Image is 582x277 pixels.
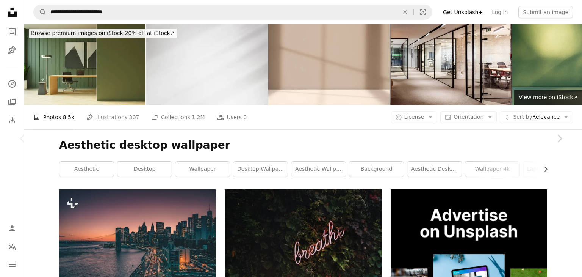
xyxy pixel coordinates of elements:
a: aesthetic [59,162,114,177]
img: White backdrop [146,24,268,105]
button: Sort byRelevance [500,111,573,123]
a: Breathe neon signage [225,238,381,245]
span: 307 [129,113,139,121]
button: Orientation [440,111,497,123]
a: wallpaper [175,162,230,177]
span: Sort by [513,114,532,120]
a: Explore [5,76,20,91]
button: Search Unsplash [34,5,47,19]
a: Log in / Sign up [5,221,20,236]
button: Language [5,239,20,254]
a: Users 0 [217,105,247,129]
button: Clear [397,5,413,19]
a: Next [537,102,582,175]
span: Orientation [454,114,483,120]
a: aesthetic wallpaper [291,162,346,177]
button: License [391,111,438,123]
img: Background Beige Wall Studio with Shadow Leaves, light Cement floor Surface Texture Background,Em... [268,24,390,105]
a: Browse premium images on iStock|20% off at iStock↗ [24,24,181,42]
a: background [349,162,404,177]
span: Browse premium images on iStock | [31,30,125,36]
a: The Manhattan Bridge in the evening, USA [59,238,216,245]
button: Menu [5,257,20,272]
span: View more on iStock ↗ [519,94,577,100]
a: aesthetic desktop [407,162,462,177]
a: Collections [5,94,20,110]
a: Collections 1.2M [151,105,205,129]
img: luxury green wall boss room and meeting room [24,24,145,105]
h1: Aesthetic desktop wallpaper [59,138,547,152]
span: 0 [243,113,247,121]
img: Large open space business office interior [390,24,512,105]
span: Relevance [513,113,560,121]
a: Get Unsplash+ [438,6,487,18]
span: 1.2M [192,113,205,121]
form: Find visuals sitewide [33,5,432,20]
a: Illustrations 307 [86,105,139,129]
span: 20% off at iStock ↗ [31,30,175,36]
a: View more on iStock↗ [514,90,582,105]
button: Submit an image [518,6,573,18]
a: laptop wallpaper [523,162,577,177]
a: wallpaper 4k [465,162,519,177]
a: desktop wallpaper [233,162,288,177]
a: Illustrations [5,42,20,58]
a: Photos [5,24,20,39]
button: Visual search [414,5,432,19]
a: desktop [117,162,172,177]
span: License [404,114,424,120]
a: Log in [487,6,512,18]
